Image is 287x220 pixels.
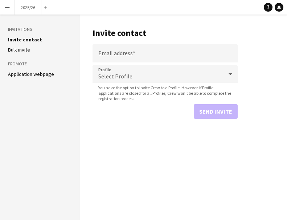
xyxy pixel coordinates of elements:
a: Application webpage [8,71,54,77]
a: Invite contact [8,36,42,43]
h3: Promote [8,61,72,67]
a: Bulk invite [8,46,30,53]
h1: Invite contact [93,28,238,38]
span: Select Profile [98,73,132,80]
h3: Invitations [8,26,72,33]
button: 2025/26 [15,0,41,15]
span: You have the option to invite Crew to a Profile. However, if Profile applications are closed for ... [93,85,238,101]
